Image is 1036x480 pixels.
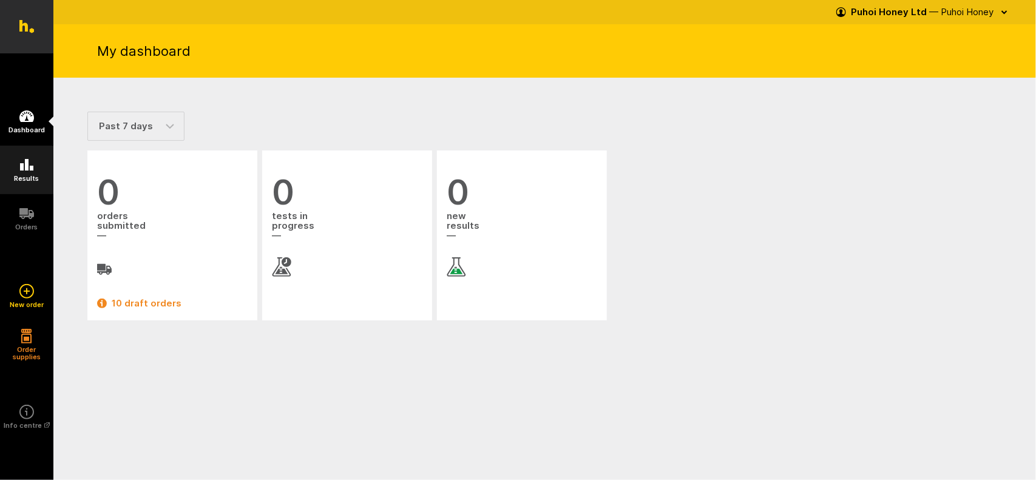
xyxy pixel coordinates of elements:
[272,210,422,243] span: tests in progress
[272,175,422,277] a: 0 tests inprogress
[97,175,248,277] a: 0 orderssubmitted
[8,346,45,360] h5: Order supplies
[447,210,597,243] span: new results
[10,301,44,308] h5: New order
[851,6,927,18] strong: Puhoi Honey Ltd
[97,210,248,243] span: orders submitted
[97,42,191,60] h1: My dashboard
[16,223,38,231] h5: Orders
[97,175,248,210] span: 0
[447,175,597,277] a: 0 newresults
[272,175,422,210] span: 0
[836,2,1012,22] button: Puhoi Honey Ltd — Puhoi Honey
[8,126,45,134] h5: Dashboard
[929,6,994,18] span: — Puhoi Honey
[15,175,39,182] h5: Results
[97,296,248,311] a: 10 draft orders
[447,175,597,210] span: 0
[4,422,50,429] h5: Info centre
